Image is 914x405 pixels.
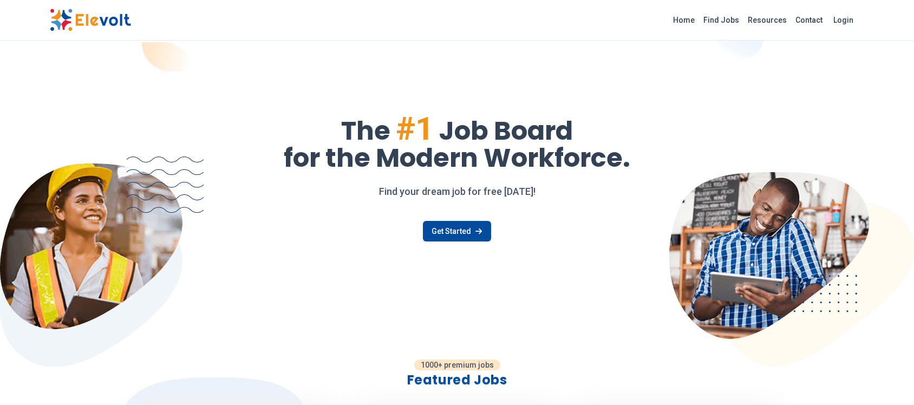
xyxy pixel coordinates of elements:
p: Find your dream job for free [DATE]! [50,184,864,199]
a: Resources [743,11,791,29]
a: Login [827,9,860,31]
a: Find Jobs [699,11,743,29]
span: #1 [396,109,434,148]
iframe: Chat Widget [860,353,914,405]
img: Elevolt [50,9,131,31]
a: Get Started [423,221,491,241]
a: Contact [791,11,827,29]
h1: The Job Board for the Modern Workforce. [50,113,864,171]
a: Home [669,11,699,29]
h2: Featured Jobs [132,371,782,389]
